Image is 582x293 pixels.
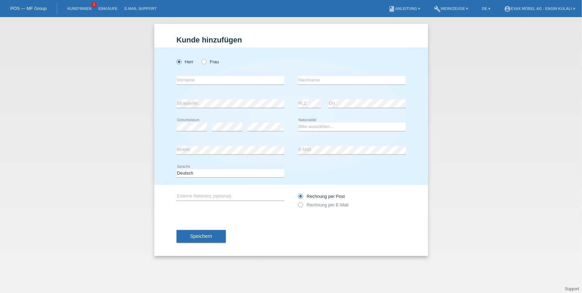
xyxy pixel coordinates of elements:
[430,7,472,11] a: buildWerkzeuge ▾
[202,59,206,64] input: Frau
[298,194,345,199] label: Rechnung per Post
[10,6,47,11] a: POS — MF Group
[298,202,349,207] label: Rechnung per E-Mail
[177,59,181,64] input: Herr
[121,7,160,11] a: E-Mail Support
[501,7,579,11] a: account_circleEVAX Möbel AG - Engin Kulali ▾
[504,5,511,12] i: account_circle
[177,59,194,64] label: Herr
[565,286,579,291] a: Support
[64,7,95,11] a: Kund*innen
[298,202,302,211] input: Rechnung per E-Mail
[190,233,212,239] span: Speichern
[95,7,121,11] a: Einkäufe
[479,7,494,11] a: DE ▾
[388,5,395,12] i: book
[177,36,406,44] h1: Kunde hinzufügen
[177,230,226,243] button: Speichern
[298,194,302,202] input: Rechnung per Post
[202,59,219,64] label: Frau
[434,5,441,12] i: build
[91,2,97,8] span: 1
[385,7,424,11] a: bookAnleitung ▾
